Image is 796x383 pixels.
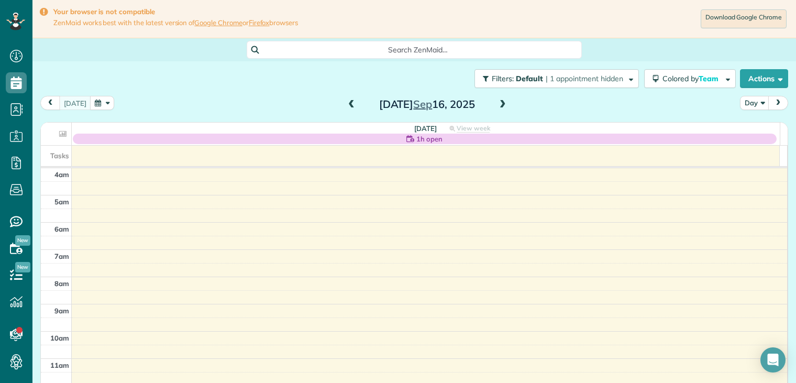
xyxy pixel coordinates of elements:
[413,97,432,111] span: Sep
[469,69,639,88] a: Filters: Default | 1 appointment hidden
[546,74,623,83] span: | 1 appointment hidden
[414,124,437,133] span: [DATE]
[662,74,722,83] span: Colored by
[740,96,769,110] button: Day
[59,96,91,110] button: [DATE]
[50,151,69,160] span: Tasks
[701,9,787,28] a: Download Google Chrome
[54,252,69,260] span: 7am
[249,18,270,27] a: Firefox
[194,18,242,27] a: Google Chrome
[50,334,69,342] span: 10am
[768,96,788,110] button: next
[53,7,298,16] strong: Your browser is not compatible
[699,74,720,83] span: Team
[492,74,514,83] span: Filters:
[457,124,490,133] span: View week
[53,18,298,27] span: ZenMaid works best with the latest version of or browsers
[361,99,492,110] h2: [DATE] 16, 2025
[54,170,69,179] span: 4am
[54,307,69,315] span: 9am
[54,279,69,288] span: 8am
[644,69,736,88] button: Colored byTeam
[516,74,544,83] span: Default
[54,198,69,206] span: 5am
[50,361,69,369] span: 11am
[416,134,443,144] span: 1h open
[15,235,30,246] span: New
[760,347,786,373] div: Open Intercom Messenger
[54,225,69,233] span: 6am
[740,69,788,88] button: Actions
[15,262,30,272] span: New
[474,69,639,88] button: Filters: Default | 1 appointment hidden
[40,96,60,110] button: prev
